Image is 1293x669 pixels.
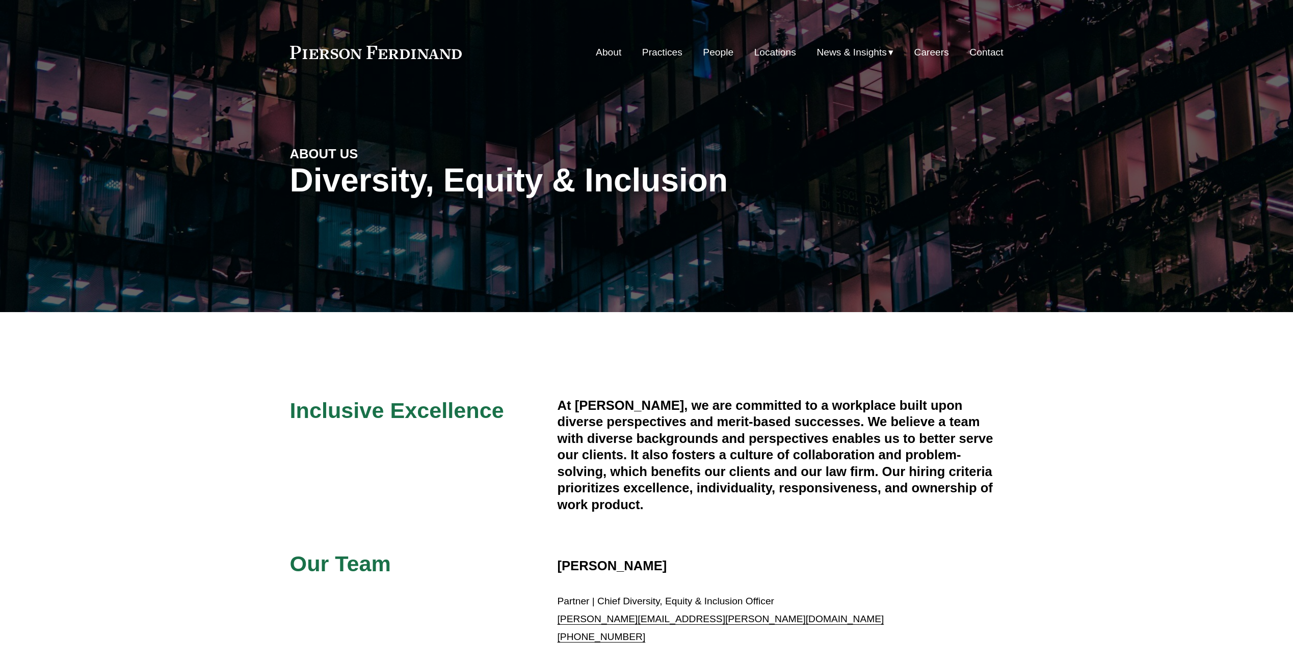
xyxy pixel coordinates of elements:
a: Locations [754,43,796,62]
a: folder dropdown [816,43,893,62]
h4: [PERSON_NAME] [558,557,825,574]
p: Partner | Chief Diversity, Equity & Inclusion Officer [558,593,1004,646]
span: News & Insights [816,44,887,62]
h1: Diversity, Equity & Inclusion [290,162,825,199]
a: People [703,43,733,62]
a: About [596,43,621,62]
span: Our Team [290,551,391,576]
a: Contact [969,43,1003,62]
a: Careers [914,43,949,62]
strong: ABOUT US [290,147,358,161]
span: Inclusive Excellence [290,398,504,423]
a: [PERSON_NAME][EMAIL_ADDRESS][PERSON_NAME][DOMAIN_NAME] [558,614,884,624]
a: Practices [642,43,682,62]
h4: At [PERSON_NAME], we are committed to a workplace built upon diverse perspectives and merit-based... [558,397,1004,513]
a: [PHONE_NUMBER] [558,631,646,642]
